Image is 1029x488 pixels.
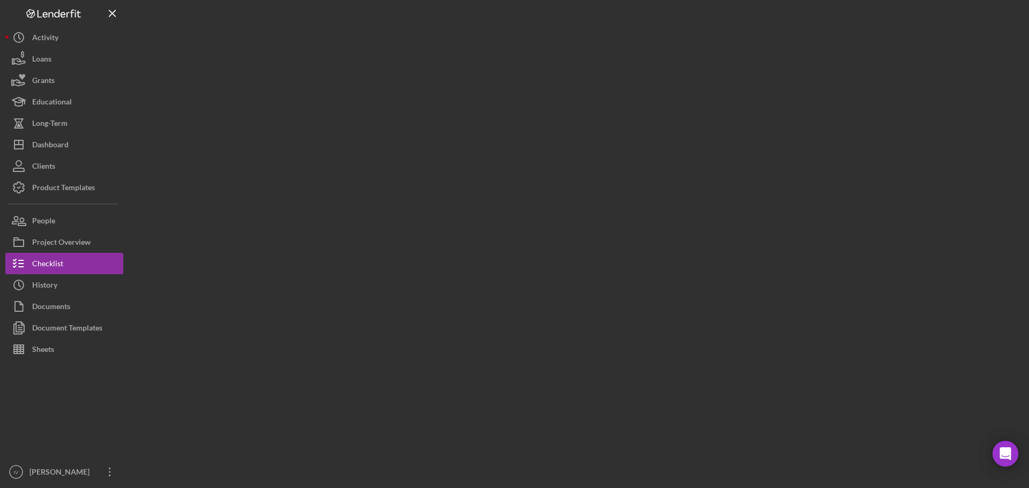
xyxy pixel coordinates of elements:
button: Documents [5,296,123,317]
div: Open Intercom Messenger [993,441,1018,467]
button: IV[PERSON_NAME] [5,461,123,483]
div: History [32,274,57,298]
div: Dashboard [32,134,69,158]
div: Project Overview [32,231,91,256]
div: Sheets [32,339,54,363]
button: Loans [5,48,123,70]
div: Educational [32,91,72,115]
button: Dashboard [5,134,123,155]
div: Product Templates [32,177,95,201]
div: [PERSON_NAME] [27,461,96,485]
button: Educational [5,91,123,112]
button: Product Templates [5,177,123,198]
div: Grants [32,70,55,94]
button: History [5,274,123,296]
div: Checklist [32,253,63,277]
button: Clients [5,155,123,177]
div: Clients [32,155,55,179]
div: Documents [32,296,70,320]
text: IV [13,469,19,475]
button: Document Templates [5,317,123,339]
div: Activity [32,27,58,51]
div: Loans [32,48,51,72]
button: Project Overview [5,231,123,253]
button: Sheets [5,339,123,360]
button: Activity [5,27,123,48]
div: Long-Term [32,112,68,137]
button: Grants [5,70,123,91]
button: Long-Term [5,112,123,134]
button: People [5,210,123,231]
div: People [32,210,55,234]
div: Document Templates [32,317,102,341]
button: Checklist [5,253,123,274]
